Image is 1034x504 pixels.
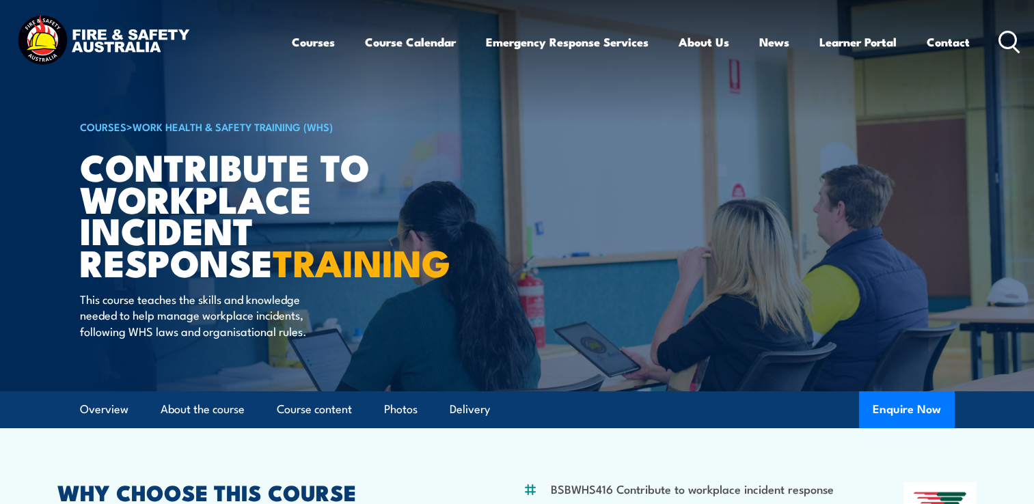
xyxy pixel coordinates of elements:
[80,150,418,278] h1: Contribute to Workplace Incident Response
[133,119,333,134] a: Work Health & Safety Training (WHS)
[450,391,490,428] a: Delivery
[759,24,789,60] a: News
[80,291,329,339] p: This course teaches the skills and knowledge needed to help manage workplace incidents, following...
[551,481,834,496] li: BSBWHS416 Contribute to workplace incident response
[80,118,418,135] h6: >
[819,24,897,60] a: Learner Portal
[486,24,649,60] a: Emergency Response Services
[384,391,418,428] a: Photos
[292,24,335,60] a: Courses
[273,233,450,290] strong: TRAINING
[57,482,457,501] h2: WHY CHOOSE THIS COURSE
[859,391,955,428] button: Enquire Now
[927,24,970,60] a: Contact
[80,119,126,134] a: COURSES
[161,391,245,428] a: About the course
[365,24,456,60] a: Course Calendar
[80,391,128,428] a: Overview
[679,24,729,60] a: About Us
[277,391,352,428] a: Course content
